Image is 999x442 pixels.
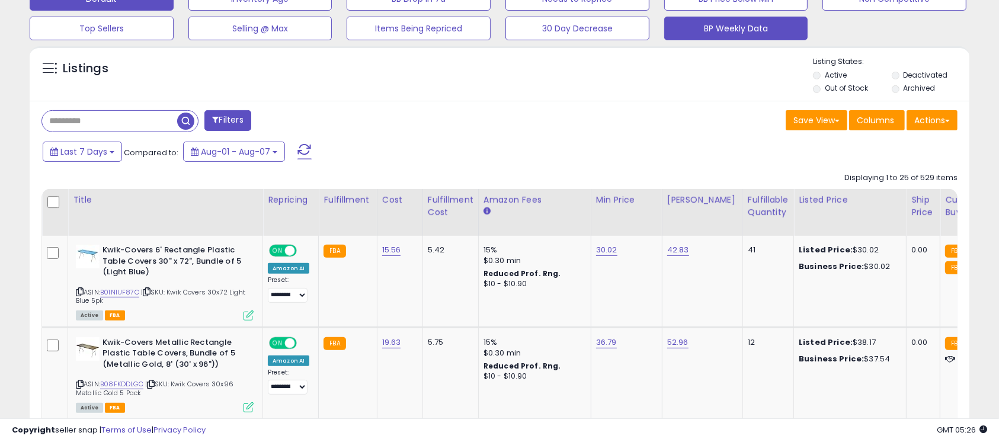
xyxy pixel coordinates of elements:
div: 5.75 [428,337,469,348]
span: | SKU: Kwik Covers 30x72 Light Blue 5pk [76,287,245,305]
div: Listed Price [799,194,901,206]
label: Out of Stock [825,83,868,93]
button: Items Being Repriced [347,17,491,40]
button: Aug-01 - Aug-07 [183,142,285,162]
div: Ship Price [911,194,935,219]
button: Top Sellers [30,17,174,40]
small: FBA [945,337,967,350]
a: 36.79 [596,337,617,348]
b: Business Price: [799,353,864,364]
div: $10 - $10.90 [484,279,582,289]
div: 0.00 [911,245,931,255]
label: Active [825,70,847,80]
div: [PERSON_NAME] [667,194,738,206]
b: Kwik-Covers 6' Rectangle Plastic Table Covers 30" x 72", Bundle of 5 (Light Blue) [103,245,246,281]
div: 12 [748,337,785,348]
span: Aug-01 - Aug-07 [201,146,270,158]
button: Last 7 Days [43,142,122,162]
h5: Listings [63,60,108,77]
small: Amazon Fees. [484,206,491,217]
button: Actions [907,110,958,130]
a: 42.83 [667,244,689,256]
button: Columns [849,110,905,130]
span: 2025-08-15 05:26 GMT [937,424,987,435]
b: Reduced Prof. Rng. [484,268,561,278]
div: ASIN: [76,337,254,412]
p: Listing States: [813,56,969,68]
span: OFF [295,338,314,348]
strong: Copyright [12,424,55,435]
a: 19.63 [382,337,401,348]
b: Listed Price: [799,244,853,255]
button: Filters [204,110,251,131]
div: 15% [484,245,582,255]
div: Repricing [268,194,313,206]
span: OFF [295,246,314,256]
label: Deactivated [903,70,947,80]
button: Save View [786,110,847,130]
span: ON [270,338,285,348]
div: Min Price [596,194,657,206]
small: FBA [324,337,345,350]
button: 30 Day Decrease [505,17,649,40]
div: Fulfillable Quantity [748,194,789,219]
b: Business Price: [799,261,864,272]
span: | SKU: Kwik Covers 30x96 Metallic Gold 5 Pack [76,379,233,397]
div: $37.54 [799,354,897,364]
small: FBA [945,245,967,258]
div: Fulfillment [324,194,372,206]
div: Amazon Fees [484,194,586,206]
a: B01N1UF87C [100,287,139,297]
div: $0.30 min [484,348,582,358]
div: $38.17 [799,337,897,348]
a: 15.56 [382,244,401,256]
div: 15% [484,337,582,348]
span: All listings currently available for purchase on Amazon [76,403,103,413]
small: FBA [945,261,967,274]
div: ASIN: [76,245,254,319]
b: Reduced Prof. Rng. [484,361,561,371]
button: Selling @ Max [188,17,332,40]
div: Preset: [268,369,309,395]
div: $0.30 min [484,255,582,266]
div: $30.02 [799,245,897,255]
div: seller snap | | [12,425,206,436]
a: B08FKDDLGC [100,379,143,389]
div: Amazon AI [268,263,309,274]
label: Archived [903,83,935,93]
div: Displaying 1 to 25 of 529 items [844,172,958,184]
b: Kwik-Covers Metallic Rectangle Plastic Table Covers, Bundle of 5 (Metallic Gold, 8' (30' x 96")) [103,337,246,373]
div: 5.42 [428,245,469,255]
div: Title [73,194,258,206]
span: FBA [105,403,125,413]
span: ON [270,246,285,256]
button: BP Weekly Data [664,17,808,40]
small: FBA [324,245,345,258]
img: 21MH7Gw5WpL._SL40_.jpg [76,245,100,268]
div: 41 [748,245,785,255]
span: All listings currently available for purchase on Amazon [76,310,103,321]
a: 30.02 [596,244,617,256]
span: Last 7 Days [60,146,107,158]
div: 0.00 [911,337,931,348]
div: Amazon AI [268,355,309,366]
a: Privacy Policy [153,424,206,435]
span: Columns [857,114,894,126]
div: $10 - $10.90 [484,371,582,382]
a: 52.96 [667,337,689,348]
div: $30.02 [799,261,897,272]
b: Listed Price: [799,337,853,348]
img: 31+HcAWJhnL._SL40_.jpg [76,337,100,361]
span: FBA [105,310,125,321]
div: Fulfillment Cost [428,194,473,219]
div: Preset: [268,276,309,303]
div: Cost [382,194,418,206]
span: Compared to: [124,147,178,158]
a: Terms of Use [101,424,152,435]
